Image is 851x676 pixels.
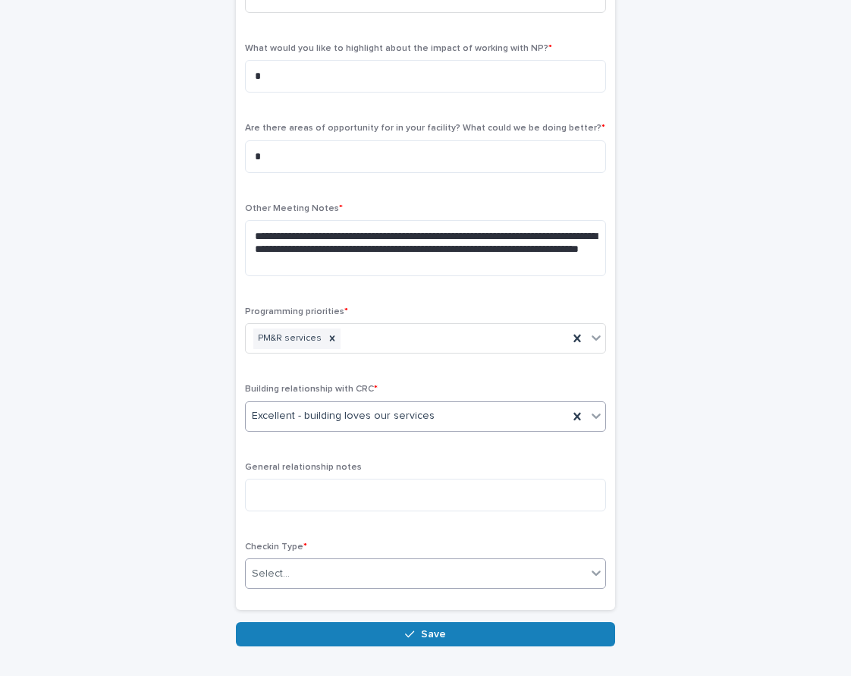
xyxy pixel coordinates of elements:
span: Other Meeting Notes [245,204,343,213]
span: What would you like to highlight about the impact of working with NP? [245,44,552,53]
span: Excellent - building loves our services [252,408,435,424]
span: Programming priorities [245,307,348,316]
button: Save [236,622,615,646]
div: PM&R services [253,329,324,349]
span: General relationship notes [245,463,362,472]
span: Checkin Type [245,542,307,552]
div: Select... [252,566,290,582]
span: Building relationship with CRC [245,385,378,394]
span: Are there areas of opportunity for in your facility? What could we be doing better? [245,124,605,133]
span: Save [421,629,446,640]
